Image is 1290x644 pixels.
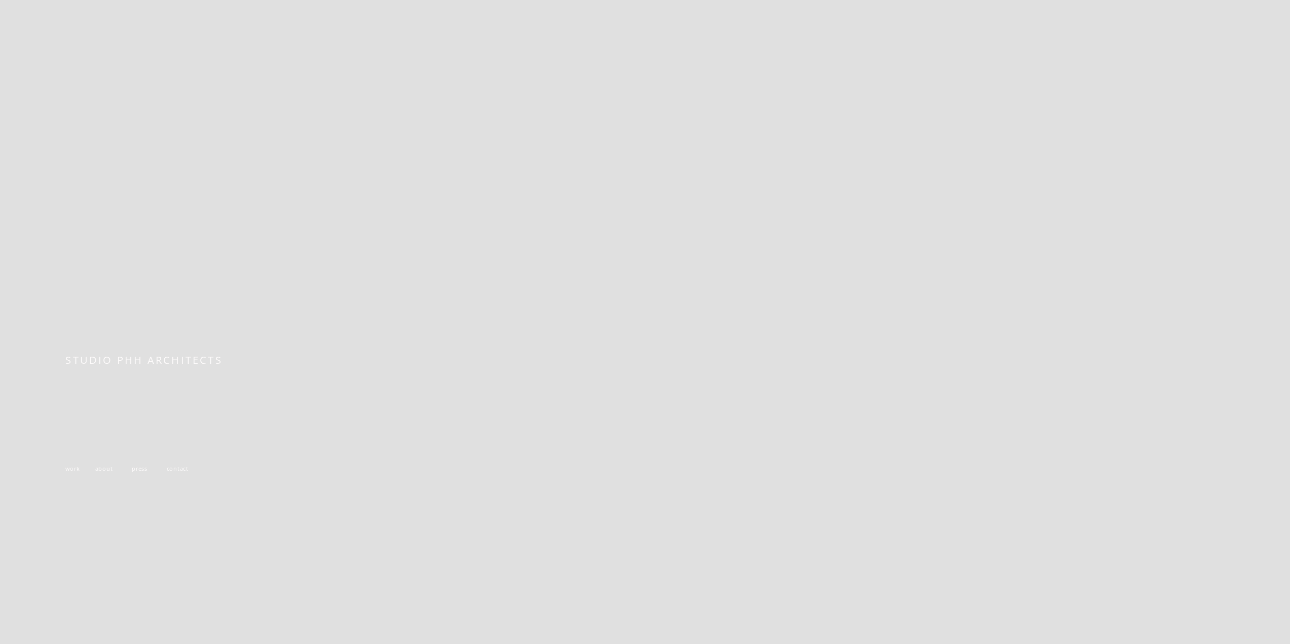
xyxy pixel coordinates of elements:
a: press [132,465,148,472]
a: about [95,465,113,472]
a: work [65,465,80,472]
a: contact [167,465,189,472]
span: STUDIO PHH ARCHITECTS [65,353,223,367]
